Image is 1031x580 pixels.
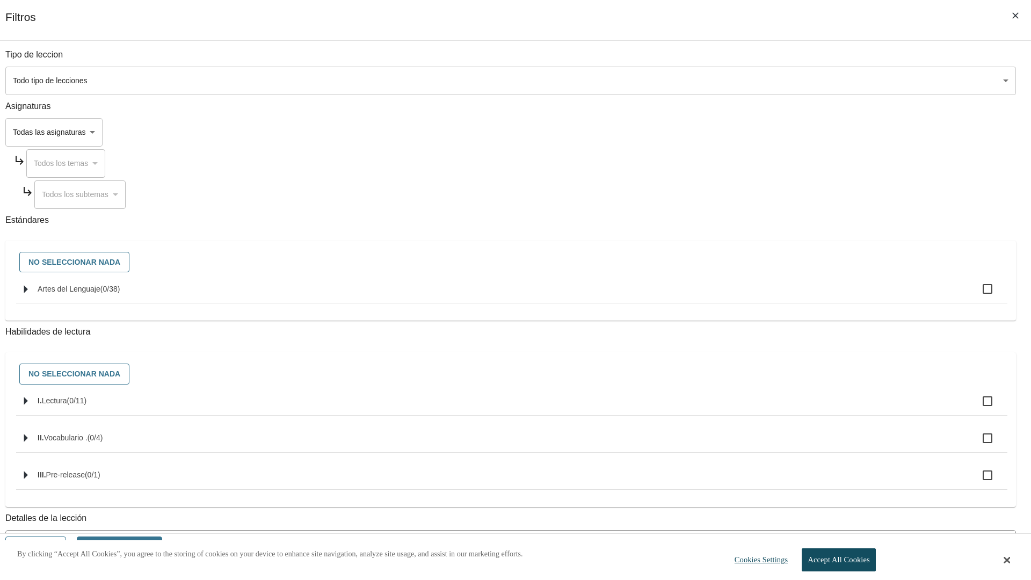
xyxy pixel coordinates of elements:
[26,149,105,178] div: Seleccione una Asignatura
[5,67,1016,95] div: Seleccione un tipo de lección
[38,396,42,405] span: I.
[38,470,46,479] span: III.
[5,49,1016,61] p: Tipo de leccion
[17,549,523,560] p: By clicking “Accept All Cookies”, you agree to the storing of cookies on your device to enhance s...
[6,531,1015,554] div: La Actividad cubre los factores a considerar para el ajuste automático del lexile
[802,548,875,571] button: Accept All Cookies
[85,470,100,479] span: 0 estándares seleccionados/1 estándares en grupo
[5,11,36,40] h1: Filtros
[5,326,1016,338] p: Habilidades de lectura
[67,396,86,405] span: 0 estándares seleccionados/11 estándares en grupo
[34,180,126,209] div: Seleccione una Asignatura
[14,249,1007,275] div: Seleccione estándares
[5,118,103,147] div: Seleccione una Asignatura
[5,536,66,557] button: Cancelar
[88,433,103,442] span: 0 estándares seleccionados/4 estándares en grupo
[5,512,1016,525] p: Detalles de la lección
[1004,4,1027,27] button: Cerrar los filtros del Menú lateral
[38,433,44,442] span: II.
[46,470,85,479] span: Pre-release
[77,536,162,557] button: Aplicar Filtros
[5,100,1016,113] p: Asignaturas
[19,364,129,385] button: No seleccionar nada
[1004,555,1010,565] button: Close
[16,387,1007,498] ul: Seleccione habilidades
[38,285,100,293] span: Artes del Lenguaje
[100,285,120,293] span: 0 estándares seleccionados/38 estándares en grupo
[5,214,1016,227] p: Estándares
[42,396,67,405] span: Lectura
[19,252,129,273] button: No seleccionar nada
[725,549,792,571] button: Cookies Settings
[16,275,1007,312] ul: Seleccione estándares
[14,361,1007,387] div: Seleccione habilidades
[44,433,88,442] span: Vocabulario .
